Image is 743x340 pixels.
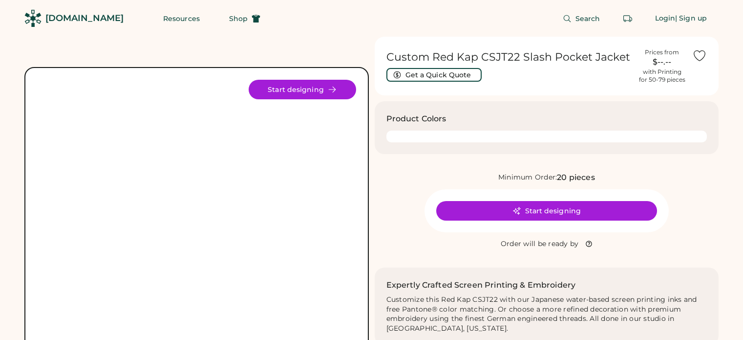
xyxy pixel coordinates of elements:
[645,48,679,56] div: Prices from
[436,201,657,221] button: Start designing
[551,9,612,28] button: Search
[386,295,707,334] div: Customize this Red Kap CSJT22 with our Japanese water-based screen printing inks and free Pantone...
[501,239,579,249] div: Order will be ready by
[45,12,124,24] div: [DOMAIN_NAME]
[575,15,600,22] span: Search
[386,279,576,291] h2: Expertly Crafted Screen Printing & Embroidery
[217,9,272,28] button: Shop
[618,9,637,28] button: Retrieve an order
[557,172,594,183] div: 20 pieces
[386,68,482,82] button: Get a Quick Quote
[24,10,42,27] img: Rendered Logo - Screens
[498,173,557,182] div: Minimum Order:
[639,68,685,84] div: with Printing for 50-79 pieces
[229,15,248,22] span: Shop
[386,113,446,125] h3: Product Colors
[655,14,676,23] div: Login
[675,14,707,23] div: | Sign up
[637,56,686,68] div: $--.--
[249,80,356,99] button: Start designing
[151,9,212,28] button: Resources
[386,50,632,64] h1: Custom Red Kap CSJT22 Slash Pocket Jacket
